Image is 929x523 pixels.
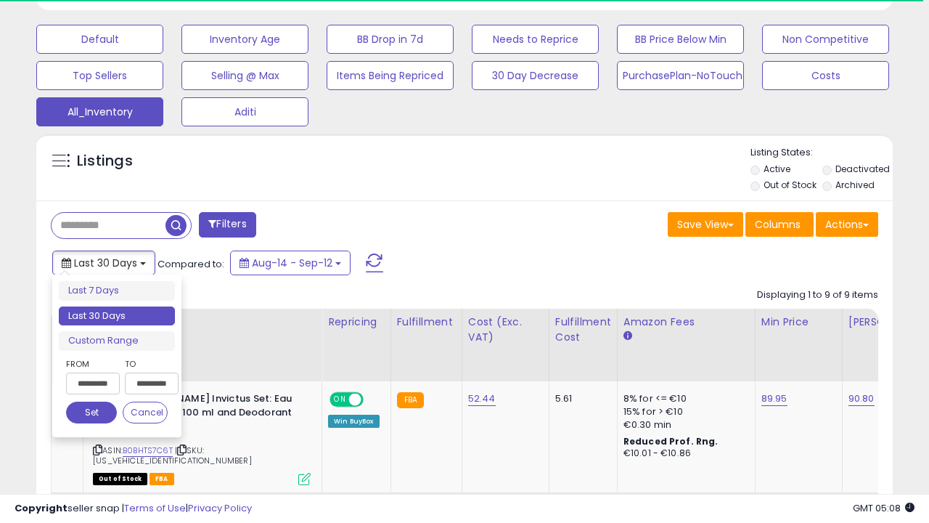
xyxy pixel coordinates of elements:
[764,163,790,175] label: Active
[623,405,744,418] div: 15% for > €10
[150,473,174,485] span: FBA
[757,288,878,302] div: Displaying 1 to 9 of 9 items
[835,163,890,175] label: Deactivated
[468,392,496,406] a: 52.44
[397,392,424,408] small: FBA
[555,315,611,345] div: Fulfillment Cost
[181,61,308,90] button: Selling @ Max
[59,281,175,301] li: Last 7 Days
[89,315,316,330] div: Title
[853,501,914,515] span: 2025-10-13 05:08 GMT
[762,61,889,90] button: Costs
[230,251,351,275] button: Aug-14 - Sep-12
[623,418,744,431] div: €0.30 min
[126,392,302,437] b: [PERSON_NAME] Invictus Set: Eau de Toilette 100 ml and Deodorant 100 ml
[623,435,719,447] b: Reduced Prof. Rng.
[36,61,163,90] button: Top Sellers
[59,331,175,351] li: Custom Range
[623,447,744,460] div: €10.01 - €10.86
[252,256,332,270] span: Aug-14 - Sep-12
[755,217,801,232] span: Columns
[181,97,308,126] button: Aditi
[617,25,744,54] button: BB Price Below Min
[623,330,632,343] small: Amazon Fees.
[181,25,308,54] button: Inventory Age
[623,392,744,405] div: 8% for <= €10
[761,392,787,406] a: 89.95
[328,415,380,428] div: Win BuyBox
[199,212,255,238] button: Filters
[93,445,252,466] span: | SKU: [US_VEHICLE_IDENTIFICATION_NUMBER]
[816,212,878,237] button: Actions
[15,502,252,516] div: seller snap | |
[93,392,311,484] div: ASIN:
[124,501,186,515] a: Terms of Use
[397,315,456,330] div: Fulfillment
[66,357,117,371] label: From
[36,97,163,126] button: All_Inventory
[848,392,875,406] a: 90.80
[617,61,744,90] button: PurchasePlan-NoTouch
[761,315,836,330] div: Min Price
[125,357,168,371] label: To
[52,251,155,275] button: Last 30 Days
[327,61,454,90] button: Items Being Repriced
[66,402,117,423] button: Set
[762,25,889,54] button: Non Competitive
[93,473,147,485] span: All listings that are currently out of stock and unavailable for purchase on Amazon
[623,315,749,330] div: Amazon Fees
[74,256,137,270] span: Last 30 Days
[123,402,168,423] button: Cancel
[328,315,385,330] div: Repricing
[59,307,175,326] li: Last 30 Days
[668,212,743,237] button: Save View
[472,61,599,90] button: 30 Day Decrease
[555,392,606,405] div: 5.61
[764,179,817,191] label: Out of Stock
[188,501,252,515] a: Privacy Policy
[472,25,599,54] button: Needs to Reprice
[77,151,133,171] h5: Listings
[468,315,543,345] div: Cost (Exc. VAT)
[36,25,163,54] button: Default
[361,394,385,406] span: OFF
[331,394,349,406] span: ON
[15,501,67,515] strong: Copyright
[745,212,814,237] button: Columns
[157,257,224,271] span: Compared to:
[327,25,454,54] button: BB Drop in 7d
[835,179,875,191] label: Archived
[123,445,173,457] a: B0BHTS7C6T
[750,146,893,160] p: Listing States:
